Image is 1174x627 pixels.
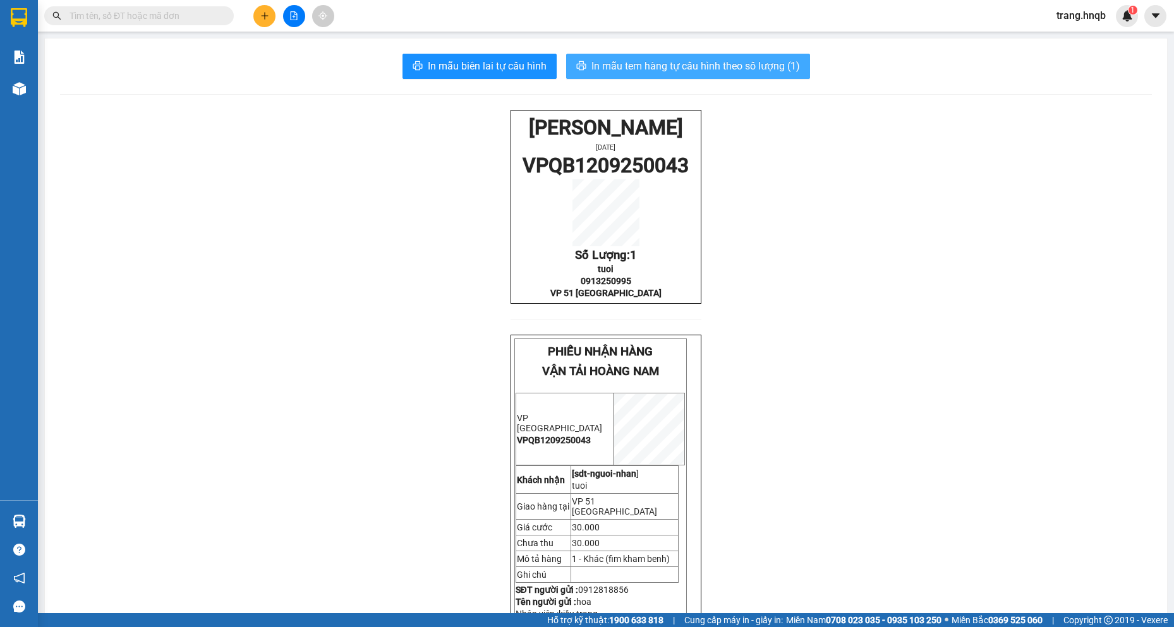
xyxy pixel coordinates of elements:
strong: Khách nhận [517,475,565,485]
sup: 1 [1129,6,1137,15]
button: caret-down [1144,5,1166,27]
span: VP 51 [GEOGRAPHIC_DATA] [550,288,662,298]
button: file-add [283,5,305,27]
span: printer [413,61,423,73]
span: In mẫu biên lai tự cấu hình [428,58,547,74]
button: aim [312,5,334,27]
td: Mô tả hàng [516,551,571,567]
td: Giá cước [516,520,571,535]
strong: [sdt-nguoi-nhan [572,469,636,479]
span: tuoi [572,481,587,491]
td: Chưa thu [516,535,571,551]
span: trang.hnqb [1046,8,1116,23]
span: 1 [1130,6,1135,15]
input: Tìm tên, số ĐT hoặc mã đơn [70,9,219,23]
strong: SĐT người gửi : [516,585,578,595]
span: printer [576,61,586,73]
strong: 0369 525 060 [988,615,1043,625]
img: icon-new-feature [1122,10,1133,21]
p: Nhân viên : [516,609,686,619]
span: VẬN TẢI HOÀNG NAM [542,364,659,378]
button: printerIn mẫu tem hàng tự cấu hình theo số lượng (1) [566,54,810,79]
span: VP 51 [GEOGRAPHIC_DATA] [572,496,657,517]
td: Giao hàng tại [516,494,571,520]
span: [DATE] [596,143,615,152]
img: warehouse-icon [13,82,26,95]
span: 1 [630,248,637,262]
span: notification [13,572,25,584]
img: solution-icon [13,51,26,64]
strong: 0708 023 035 - 0935 103 250 [826,615,941,625]
span: file-add [289,11,298,20]
span: tuoi [598,264,614,274]
span: VPQB1209250043 [523,153,689,177]
span: hoa [576,597,591,607]
span: question-circle [13,544,25,556]
span: kiều trang [559,609,598,619]
span: 30.000 [572,538,600,548]
span: Hỗ trợ kỹ thuật: [547,613,663,627]
span: 0913250995 [581,276,631,286]
span: ] [572,469,639,479]
span: 0912818856 [578,585,629,595]
span: VP [GEOGRAPHIC_DATA] [517,413,602,433]
span: VPQB1209250043 [517,435,591,445]
span: Miền Bắc [952,613,1043,627]
strong: Tên người gửi : [516,597,576,607]
span: caret-down [1150,10,1161,21]
span: PHIẾU NHẬN HÀNG [548,345,653,359]
button: plus [253,5,275,27]
span: ⚪️ [945,618,948,623]
span: Số Lượng: [575,248,637,262]
span: Cung cấp máy in - giấy in: [684,613,783,627]
span: | [1052,613,1054,627]
span: Miền Nam [786,613,941,627]
span: | [673,613,675,627]
span: [PERSON_NAME] [529,116,683,140]
img: logo-vxr [11,8,27,27]
span: In mẫu tem hàng tự cấu hình theo số lượng (1) [591,58,800,74]
span: message [13,600,25,612]
img: warehouse-icon [13,515,26,528]
td: Ghi chú [516,567,571,583]
span: plus [260,11,269,20]
span: search [52,11,61,20]
span: copyright [1104,616,1113,624]
strong: 1900 633 818 [609,615,663,625]
span: 30.000 [572,522,600,532]
button: printerIn mẫu biên lai tự cấu hình [402,54,557,79]
span: aim [318,11,327,20]
span: 1 - Khác (fim kham benh) [572,554,670,564]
